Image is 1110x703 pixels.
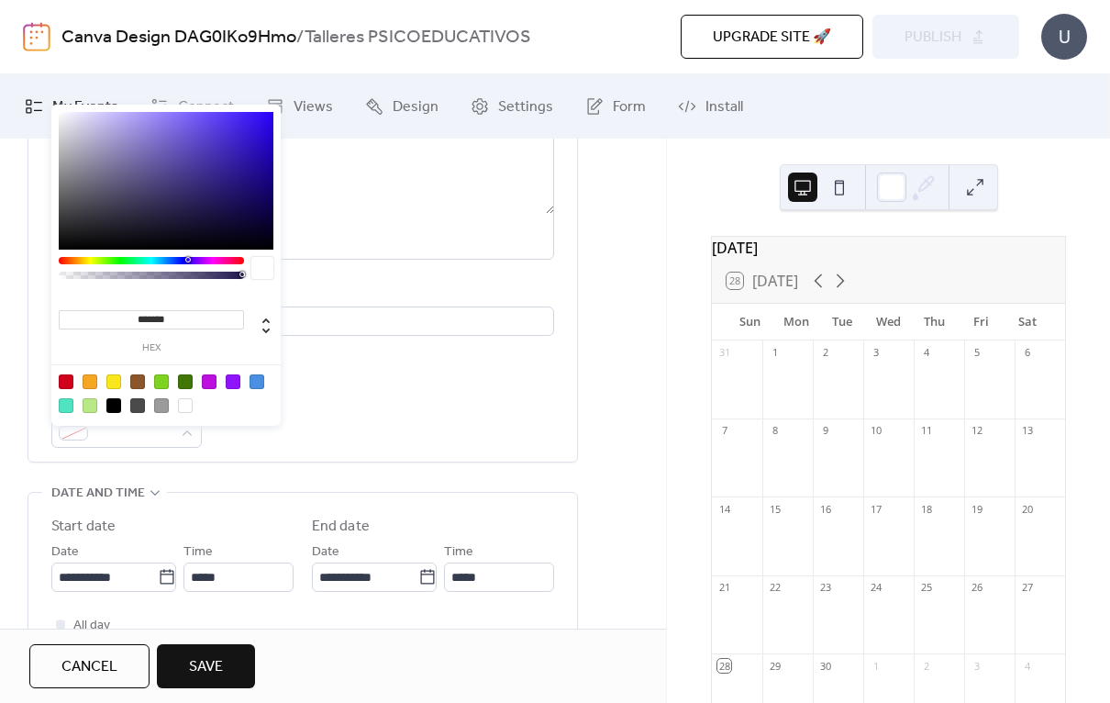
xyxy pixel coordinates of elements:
[865,304,911,340] div: Wed
[189,656,223,678] span: Save
[919,659,933,673] div: 2
[59,398,73,413] div: #50E3C2
[61,20,296,55] a: Canva Design DAG0IKo9Hmo
[1020,502,1034,516] div: 20
[768,581,782,595] div: 22
[59,374,73,389] div: #D0021B
[768,424,782,438] div: 8
[154,374,169,389] div: #7ED321
[869,346,882,360] div: 3
[393,96,438,118] span: Design
[958,304,1004,340] div: Fri
[250,374,264,389] div: #4A90E2
[29,644,150,688] button: Cancel
[869,424,882,438] div: 10
[717,502,731,516] div: 14
[1041,14,1087,60] div: U
[572,82,660,131] a: Form
[11,82,132,131] a: My Events
[717,581,731,595] div: 21
[226,374,240,389] div: #9013FE
[1020,659,1034,673] div: 4
[183,541,213,564] span: Time
[869,659,882,673] div: 1
[1020,581,1034,595] div: 27
[919,424,933,438] div: 11
[1020,424,1034,438] div: 13
[83,398,97,413] div: #B8E986
[818,659,832,673] div: 30
[919,346,933,360] div: 4
[613,96,646,118] span: Form
[681,15,863,59] button: Upgrade site 🚀
[137,82,248,131] a: Connect
[157,644,255,688] button: Save
[727,304,772,340] div: Sun
[51,282,550,304] div: Location
[705,96,743,118] span: Install
[768,346,782,360] div: 1
[818,346,832,360] div: 2
[1005,304,1050,340] div: Sat
[772,304,818,340] div: Mon
[52,96,118,118] span: My Events
[202,374,216,389] div: #BD10E0
[717,659,731,673] div: 28
[919,502,933,516] div: 18
[59,343,244,353] label: hex
[51,516,116,538] div: Start date
[970,346,983,360] div: 5
[130,398,145,413] div: #4A4A4A
[154,398,169,413] div: #9B9B9B
[819,304,865,340] div: Tue
[818,424,832,438] div: 9
[83,374,97,389] div: #F5A623
[1020,346,1034,360] div: 6
[664,82,757,131] a: Install
[296,20,305,55] b: /
[51,483,145,505] span: Date and time
[106,374,121,389] div: #F8E71C
[818,502,832,516] div: 16
[713,27,831,49] span: Upgrade site 🚀
[970,659,983,673] div: 3
[23,22,50,51] img: logo
[768,659,782,673] div: 29
[130,374,145,389] div: #8B572A
[919,581,933,595] div: 25
[498,96,553,118] span: Settings
[51,541,79,564] span: Date
[106,398,121,413] div: #000000
[351,82,452,131] a: Design
[305,20,531,55] b: Talleres PSICOEDUCATIVOS
[970,502,983,516] div: 19
[970,581,983,595] div: 26
[73,615,110,637] span: All day
[970,424,983,438] div: 12
[178,96,234,118] span: Connect
[768,502,782,516] div: 15
[869,581,882,595] div: 24
[712,237,1065,259] div: [DATE]
[912,304,958,340] div: Thu
[717,346,731,360] div: 31
[717,424,731,438] div: 7
[312,541,339,564] span: Date
[61,656,117,678] span: Cancel
[178,398,193,413] div: #FFFFFF
[178,374,193,389] div: #417505
[312,516,370,538] div: End date
[869,502,882,516] div: 17
[294,96,333,118] span: Views
[444,541,473,564] span: Time
[818,581,832,595] div: 23
[252,82,347,131] a: Views
[457,82,567,131] a: Settings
